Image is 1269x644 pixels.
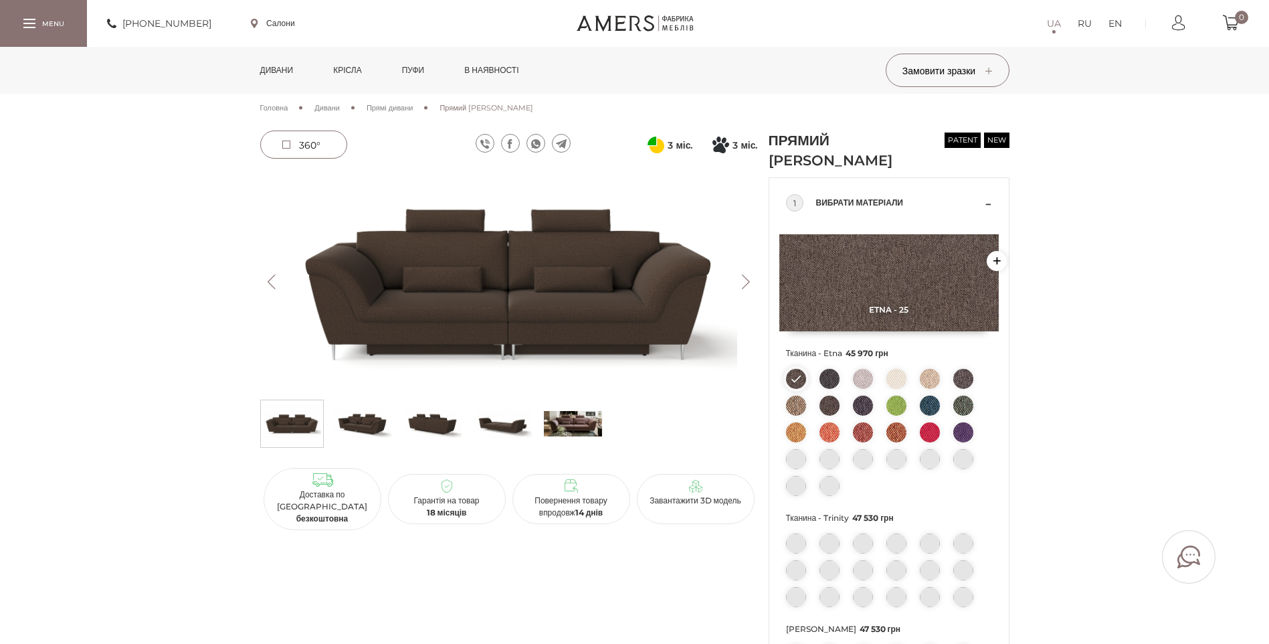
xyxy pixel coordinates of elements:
[526,134,545,153] a: whatsapp
[501,134,520,153] a: facebook
[552,134,571,153] a: telegram
[476,134,494,153] a: viber
[263,404,321,444] img: Прямий Диван Грейсі s-0
[886,54,1009,87] button: Замовити зразки
[786,345,992,362] span: Тканина - Etna
[427,507,467,517] b: 18 місяців
[107,15,211,31] a: [PHONE_NUMBER]
[296,513,349,524] b: безкоштовна
[575,507,603,517] b: 14 днів
[403,404,462,444] img: Прямий Диван Грейсі s-2
[314,102,340,114] a: Дивани
[852,513,894,523] span: 47 530 грн
[735,274,758,289] button: Next
[323,47,371,94] a: Крісла
[393,495,500,519] p: Гарантія на товар
[367,103,413,112] span: Прямі дивани
[260,103,288,112] span: Головна
[367,102,413,114] a: Прямі дивани
[1047,15,1061,31] a: UA
[454,47,528,94] a: в наявності
[544,404,602,444] img: s_
[779,305,999,315] span: Etna - 25
[786,621,992,638] span: [PERSON_NAME]
[816,195,982,211] span: Вибрати матеріали
[474,404,532,444] img: Прямий Диван Грейсі s-3
[269,489,376,525] p: Доставка по [GEOGRAPHIC_DATA]
[1235,11,1248,24] span: 0
[860,624,901,634] span: 47 530 грн
[260,102,288,114] a: Головна
[299,139,320,151] span: 360°
[786,509,992,527] span: Тканина - Trinity
[984,133,1009,148] span: new
[668,137,692,153] span: 3 міс.
[733,137,757,153] span: 3 міс.
[642,495,749,507] p: Завантажити 3D модель
[945,133,981,148] span: patent
[250,47,304,94] a: Дивани
[260,171,758,393] img: Прямий Диван Грейсі -0
[786,194,803,212] div: 1
[392,47,435,94] a: Пуфи
[251,17,295,29] a: Салони
[314,103,340,112] span: Дивани
[260,131,347,159] a: 360°
[1078,15,1092,31] a: RU
[648,137,664,153] svg: Оплата частинами від ПриватБанку
[712,137,729,153] svg: Покупка частинами від Монобанку
[260,274,284,289] button: Previous
[769,131,922,171] h1: Прямий [PERSON_NAME]
[902,65,992,77] span: Замовити зразки
[846,348,888,358] span: 45 970 грн
[779,234,999,331] img: Etna - 25
[333,404,391,444] img: Прямий Диван Грейсі s-1
[518,495,625,519] p: Повернення товару впродовж
[1108,15,1122,31] a: EN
